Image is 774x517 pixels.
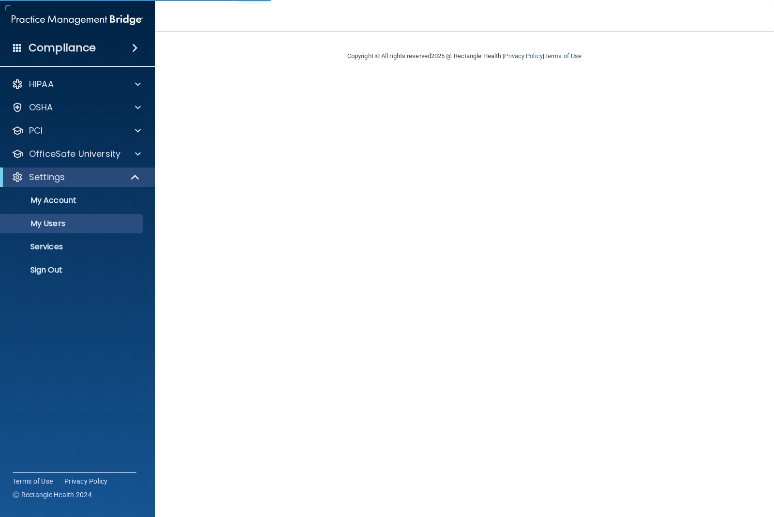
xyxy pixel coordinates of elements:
[12,125,141,137] a: PCI
[6,242,138,252] p: Services
[13,476,53,486] a: Terms of Use
[29,78,54,90] p: HIPAA
[13,490,92,500] span: Ⓒ Rectangle Health 2024
[288,41,641,72] div: Copyright © All rights reserved 2025 @ Rectangle Health | |
[6,265,138,275] p: Sign Out
[12,78,141,90] a: HIPAA
[29,41,96,55] h4: Compliance
[12,10,143,30] img: PMB logo
[12,102,141,113] a: OSHA
[504,52,542,60] a: Privacy Policy
[12,148,141,160] a: OfficeSafe University
[64,476,108,486] a: Privacy Policy
[6,219,138,228] p: My Users
[29,171,65,183] p: Settings
[607,449,762,487] iframe: Drift Widget Chat Controller
[544,52,581,60] a: Terms of Use
[12,171,140,183] a: Settings
[29,148,120,160] p: OfficeSafe University
[29,102,53,113] p: OSHA
[6,196,138,205] p: My Account
[29,125,43,137] p: PCI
